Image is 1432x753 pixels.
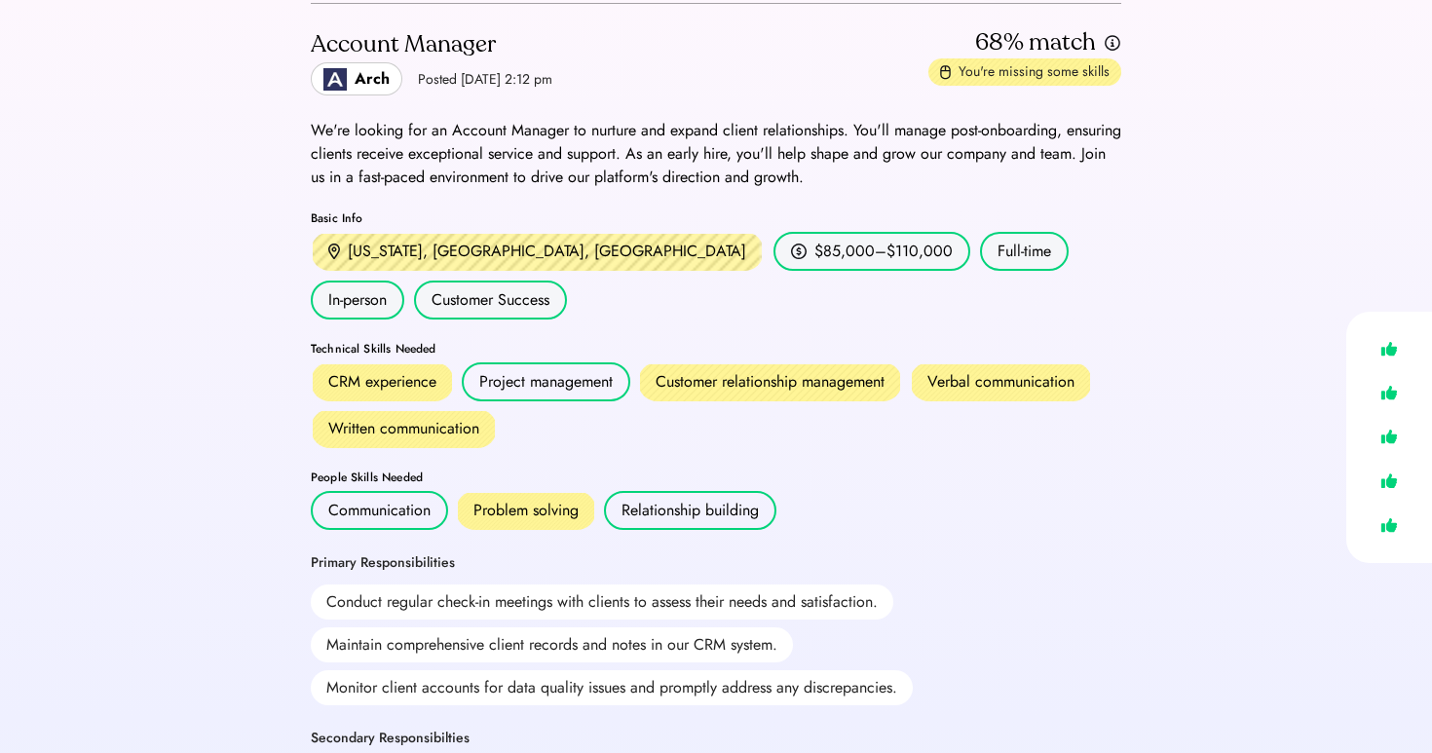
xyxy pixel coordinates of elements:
div: Technical Skills Needed [311,343,1121,355]
div: Verbal communication [927,370,1074,394]
div: Communication [328,499,431,522]
div: Conduct regular check-in meetings with clients to assess their needs and satisfaction. [311,584,893,620]
img: like.svg [1375,467,1403,495]
div: Project management [479,370,613,394]
div: Secondary Responsibilties [311,729,470,748]
div: Primary Responsibilities [311,553,455,573]
img: like.svg [1375,379,1403,407]
div: You're missing some skills [959,62,1110,82]
div: 68% match [975,27,1096,58]
img: info.svg [1104,34,1121,53]
div: CRM experience [328,370,436,394]
div: $85,000–$110,000 [814,240,953,263]
div: Maintain comprehensive client records and notes in our CRM system. [311,627,793,662]
div: Arch [355,67,390,91]
div: Account Manager [311,29,552,60]
img: like.svg [1375,423,1403,451]
img: money.svg [791,243,807,260]
img: like.svg [1375,511,1403,540]
div: Monitor client accounts for data quality issues and promptly address any discrepancies. [311,670,913,705]
div: Basic Info [311,212,1121,224]
div: In-person [311,281,404,320]
div: [US_STATE], [GEOGRAPHIC_DATA], [GEOGRAPHIC_DATA] [348,240,746,263]
div: Customer Success [414,281,567,320]
img: location.svg [328,244,340,260]
div: Relationship building [622,499,759,522]
div: Posted [DATE] 2:12 pm [418,70,552,90]
img: like.svg [1375,335,1403,363]
div: Full-time [980,232,1069,271]
div: People Skills Needed [311,471,1121,483]
div: Customer relationship management [656,370,885,394]
div: Written communication [328,417,479,440]
img: Logo_Blue_1.png [323,67,347,91]
div: Problem solving [473,499,579,522]
div: We're looking for an Account Manager to nurture and expand client relationships. You'll manage po... [311,119,1121,189]
img: missing-skills.svg [940,64,951,80]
